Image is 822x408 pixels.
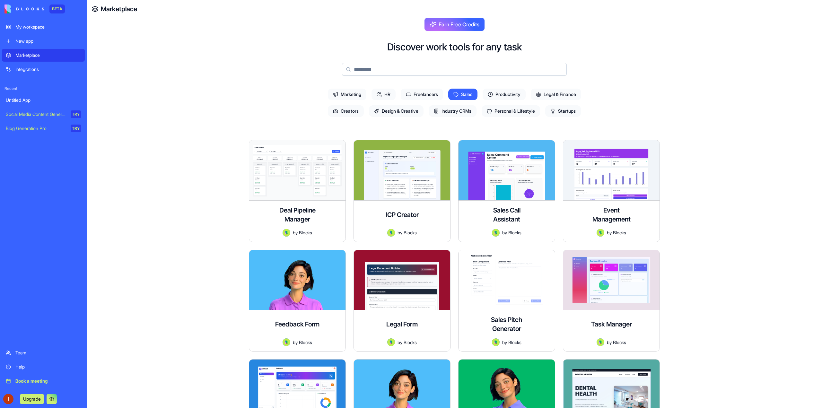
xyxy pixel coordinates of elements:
a: Integrations [2,63,85,76]
h4: Feedback Form [275,320,319,329]
a: Marketplace [101,4,137,13]
div: Blog Generation Pro [6,125,66,132]
a: BETA [4,4,65,13]
div: Social Media Content Generator [6,111,66,117]
span: Blocks [299,229,312,236]
a: My workspace [2,21,85,33]
div: Book a meeting [15,378,81,384]
img: Avatar [492,229,500,237]
img: Avatar [387,229,395,237]
div: Help [15,364,81,370]
span: Industry CRMs [429,105,477,117]
h4: Deal Pipeline Manager [272,206,323,224]
a: Blog Generation ProTRY [2,122,85,135]
span: Legal & Finance [531,89,581,100]
div: Marketplace [15,52,81,58]
div: TRY [71,110,81,118]
a: Event ManagementAvatarbyBlocks [563,140,660,242]
h4: Legal Form [386,320,418,329]
span: Blocks [404,229,417,236]
span: Blocks [508,229,521,236]
img: Avatar [283,338,290,346]
button: Upgrade [20,394,44,404]
h4: Task Manager [591,320,632,329]
span: by [293,339,298,346]
span: by [502,339,507,346]
span: Design & Creative [369,105,424,117]
img: logo [4,4,44,13]
span: by [398,229,402,236]
a: Book a meeting [2,375,85,387]
a: Legal FormAvatarbyBlocks [354,250,450,352]
span: Earn Free Credits [439,21,479,28]
span: Blocks [299,339,312,346]
div: BETA [49,4,65,13]
span: by [607,339,612,346]
a: Marketplace [2,49,85,62]
span: HR [372,89,396,100]
div: Untitled App [6,97,81,103]
span: Productivity [483,89,526,100]
span: Marketing [328,89,366,100]
div: New app [15,38,81,44]
h4: ICP Creator [386,210,419,219]
div: My workspace [15,24,81,30]
img: Avatar [597,338,604,346]
h4: Event Management [586,206,637,224]
a: Task ManagerAvatarbyBlocks [563,250,660,352]
span: by [607,229,612,236]
span: Blocks [613,229,626,236]
div: Integrations [15,66,81,73]
span: Blocks [508,339,521,346]
h4: Sales Pitch Generator [481,315,532,333]
span: Sales [448,89,477,100]
button: Earn Free Credits [424,18,485,31]
a: Feedback FormAvatarbyBlocks [249,250,346,352]
span: Creators [328,105,364,117]
img: Avatar [597,229,604,237]
a: Social Media Content GeneratorTRY [2,108,85,121]
a: Untitled App [2,94,85,107]
a: Sales Call AssistantAvatarbyBlocks [458,140,555,242]
img: Avatar [492,338,500,346]
div: TRY [71,125,81,132]
a: Deal Pipeline ManagerAvatarbyBlocks [249,140,346,242]
span: Blocks [613,339,626,346]
span: by [398,339,402,346]
span: Recent [2,86,85,91]
div: Team [15,350,81,356]
a: ICP CreatorAvatarbyBlocks [354,140,450,242]
span: by [502,229,507,236]
span: Blocks [404,339,417,346]
img: ACg8ocKU0dK0jqdVr9fAgMX4mCreKjRL-8UsWQ6StUhnEFUxcY7ryg=s96-c [3,394,13,404]
img: Avatar [387,338,395,346]
img: Avatar [283,229,290,237]
a: Help [2,360,85,373]
span: Startups [545,105,581,117]
a: Sales Pitch GeneratorAvatarbyBlocks [458,250,555,352]
span: Freelancers [401,89,443,100]
h4: Sales Call Assistant [481,206,532,224]
a: Team [2,346,85,359]
span: by [293,229,298,236]
h2: Discover work tools for any task [387,41,522,53]
a: Upgrade [20,395,44,402]
span: Personal & Lifestyle [482,105,540,117]
a: New app [2,35,85,48]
